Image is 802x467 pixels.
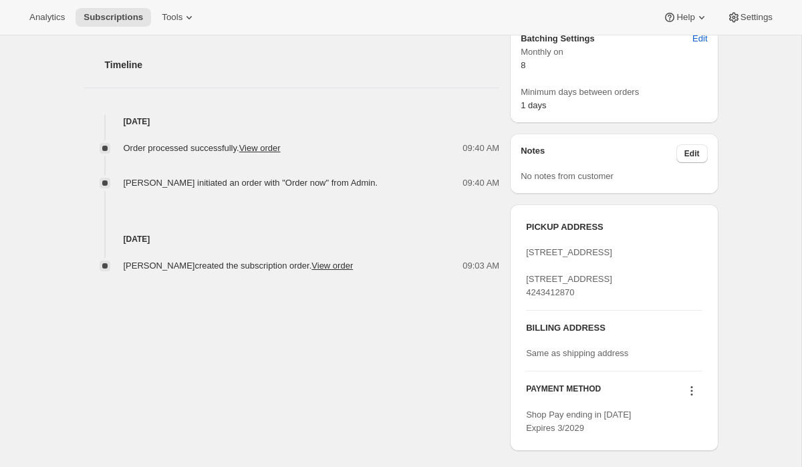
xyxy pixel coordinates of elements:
span: Edit [692,32,707,45]
h3: PAYMENT METHOD [526,383,601,402]
button: Help [655,8,716,27]
h2: Timeline [105,58,500,71]
span: [STREET_ADDRESS] [STREET_ADDRESS] 4243412870 [526,247,612,297]
a: View order [239,143,281,153]
span: Analytics [29,12,65,23]
span: Same as shipping address [526,348,628,358]
span: 09:40 AM [462,176,499,190]
span: 09:03 AM [462,259,499,273]
h3: BILLING ADDRESS [526,321,702,335]
span: 8 [521,60,525,70]
button: Edit [676,144,708,163]
span: Subscriptions [84,12,143,23]
button: Tools [154,8,204,27]
button: Analytics [21,8,73,27]
span: Minimum days between orders [521,86,707,99]
a: View order [311,261,353,271]
button: Subscriptions [76,8,151,27]
button: Settings [719,8,781,27]
span: 09:40 AM [462,142,499,155]
h3: Notes [521,144,676,163]
span: Order processed successfully. [124,143,281,153]
span: 1 days [521,100,546,110]
h3: PICKUP ADDRESS [526,220,702,234]
h4: [DATE] [84,115,500,128]
span: [PERSON_NAME] initiated an order with "Order now" from Admin. [124,178,378,188]
span: Help [676,12,694,23]
span: Tools [162,12,182,23]
span: No notes from customer [521,171,614,181]
span: Shop Pay ending in [DATE] Expires 3/2029 [526,410,631,433]
h6: Batching Settings [521,32,692,45]
span: Edit [684,148,700,159]
span: Monthly on [521,45,707,59]
button: Edit [684,28,715,49]
span: Settings [741,12,773,23]
h4: [DATE] [84,232,500,246]
span: [PERSON_NAME] created the subscription order. [124,261,354,271]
